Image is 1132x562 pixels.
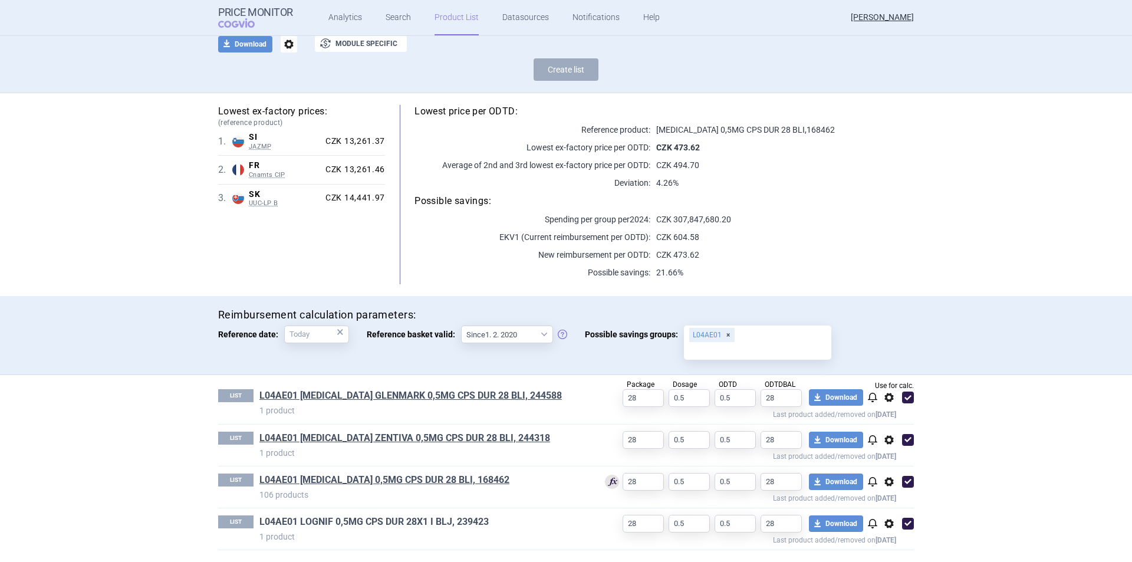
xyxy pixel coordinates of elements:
[876,410,896,419] strong: [DATE]
[414,213,650,225] p: Spending per group per 2024 :
[218,474,254,487] p: LIST
[650,249,914,261] p: CZK 473.62
[534,58,598,81] button: Create list
[367,326,461,343] span: Reference basket valid:
[218,18,271,28] span: COGVIO
[809,389,863,406] button: Download
[337,326,344,338] div: ×
[218,163,232,177] span: 2 .
[218,432,254,445] p: LIST
[315,35,407,52] button: Module specific
[809,474,863,490] button: Download
[876,452,896,461] strong: [DATE]
[259,474,587,489] h1: L04AE01 GILENYA 0,5MG CPS DUR 28 BLI, 168462
[259,531,587,543] p: 1 product
[259,389,587,405] h1: L04AE01 FINGOLIMOD GLENMARK 0,5MG CPS DUR 28 BLI, 244588
[259,515,489,528] a: L04AE01 LOGNIF 0,5MG CPS DUR 28X1 I BLJ, 239423
[650,267,914,278] p: 21.66%
[218,118,385,128] span: (reference product)
[627,380,654,389] span: Package
[414,249,650,261] p: New reimbursement per ODTD:
[259,389,562,402] a: L04AE01 [MEDICAL_DATA] GLENMARK 0,5MG CPS DUR 28 BLI, 244588
[284,326,349,343] input: Reference date:×
[414,124,650,136] p: Reference product:
[809,515,863,532] button: Download
[414,231,650,243] p: EKV1 (Current reimbursement per ODTD):
[249,171,321,179] span: Cnamts CIP
[218,515,254,528] p: LIST
[673,380,697,389] span: Dosage
[218,389,254,402] p: LIST
[765,380,795,389] span: ODTDBAL
[587,449,896,461] p: Last product added/removed on
[218,134,232,149] span: 1 .
[249,132,321,143] span: SI
[218,36,272,52] button: Download
[688,343,827,359] input: Possible savings groups:L04AE01
[414,195,914,208] h5: Possible savings:
[259,489,587,501] p: 106 products
[259,432,587,447] h1: L04AE01 FINGOLIMOD ZENTIVA 0,5MG CPS DUR 28 BLI, 244318
[461,326,553,343] select: Reference basket valid:
[218,326,284,343] span: Reference date:
[587,491,896,502] p: Last product added/removed on
[321,136,385,147] div: CZK 13,261.37
[321,165,385,175] div: CZK 13,261.46
[218,6,293,18] strong: Price Monitor
[259,405,587,416] p: 1 product
[650,124,914,136] p: [MEDICAL_DATA] 0,5MG CPS DUR 28 BLI , 168462
[876,536,896,544] strong: [DATE]
[587,407,896,419] p: Last product added/removed on
[689,328,735,342] div: L04AE01
[321,193,385,203] div: CZK 14,441.97
[218,105,385,128] h5: Lowest ex-factory prices:
[650,177,914,189] p: 4.26%
[249,143,321,151] span: JAZMP
[218,191,232,205] span: 3 .
[414,105,914,118] h5: Lowest price per ODTD:
[414,159,650,171] p: Average of 2nd and 3rd lowest ex-factory price per ODTD:
[414,177,650,189] p: Deviation:
[249,160,321,171] span: FR
[232,164,244,176] img: France
[249,189,321,200] span: SK
[249,199,321,208] span: UUC-LP B
[259,474,509,487] a: L04AE01 [MEDICAL_DATA] 0,5MG CPS DUR 28 BLI, 168462
[656,143,700,152] strong: CZK 473.62
[259,447,587,459] p: 1 product
[650,231,914,243] p: CZK 604.58
[719,380,737,389] span: ODTD
[650,213,914,225] p: CZK 307,847,680.20
[875,382,914,389] span: Use for calc.
[587,533,896,544] p: Last product added/removed on
[232,136,244,147] img: Slovenia
[876,494,896,502] strong: [DATE]
[809,432,863,448] button: Download
[414,267,650,278] p: Possible savings:
[232,192,244,204] img: Slovakia
[218,6,293,29] a: Price MonitorCOGVIO
[259,515,587,531] h1: L04AE01 LOGNIF 0,5MG CPS DUR 28X1 I BLJ, 239423
[218,308,914,323] h4: Reimbursement calculation parameters:
[414,142,650,153] p: Lowest ex-factory price per ODTD:
[585,326,684,343] span: Possible savings groups:
[650,159,914,171] p: CZK 494.70
[259,432,550,445] a: L04AE01 [MEDICAL_DATA] ZENTIVA 0,5MG CPS DUR 28 BLI, 244318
